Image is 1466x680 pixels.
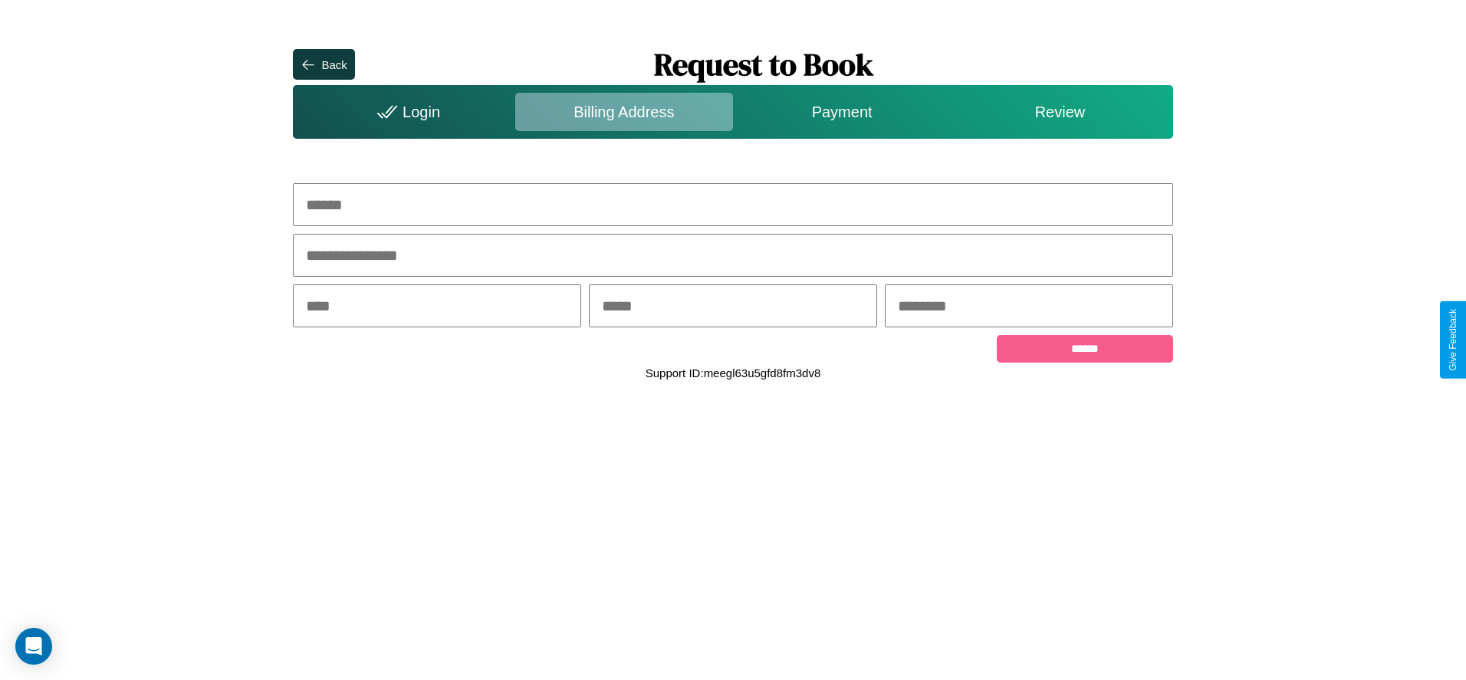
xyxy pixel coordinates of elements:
div: Billing Address [515,93,733,131]
button: Back [293,49,354,80]
h1: Request to Book [355,44,1173,85]
div: Open Intercom Messenger [15,628,52,665]
div: Back [321,58,347,71]
div: Login [297,93,514,131]
div: Give Feedback [1448,309,1458,371]
div: Payment [733,93,951,131]
div: Review [951,93,1169,131]
p: Support ID: meegl63u5gfd8fm3dv8 [646,363,820,383]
